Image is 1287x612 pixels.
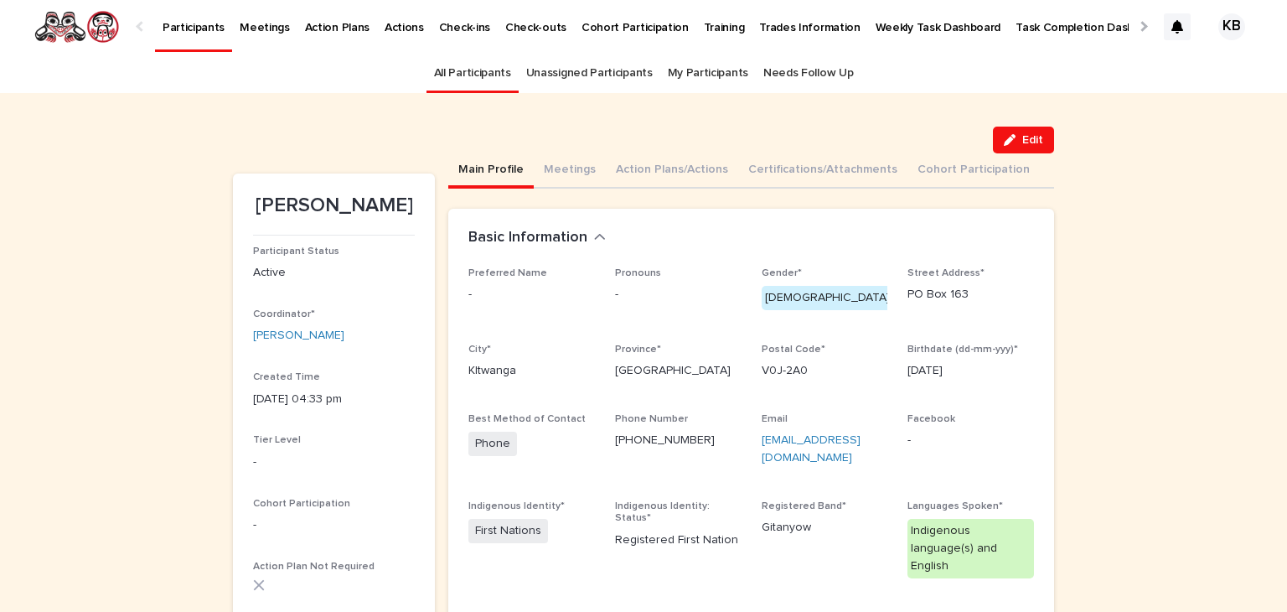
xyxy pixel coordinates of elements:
[763,54,853,93] a: Needs Follow Up
[762,434,861,464] a: [EMAIL_ADDRESS][DOMAIN_NAME]
[468,286,595,303] p: -
[762,286,893,310] div: [DEMOGRAPHIC_DATA]
[907,414,955,424] span: Facebook
[762,414,788,424] span: Email
[468,268,547,278] span: Preferred Name
[253,372,320,382] span: Created Time
[615,286,742,303] p: -
[668,54,748,93] a: My Participants
[615,414,688,424] span: Phone Number
[534,153,606,189] button: Meetings
[615,362,742,380] p: [GEOGRAPHIC_DATA]
[907,153,1040,189] button: Cohort Participation
[253,264,415,282] p: Active
[253,562,375,572] span: Action Plan Not Required
[1022,134,1043,146] span: Edit
[615,532,742,549] p: Registered First Nation
[762,268,802,278] span: Gender*
[253,391,415,408] p: [DATE] 04:33 pm
[468,432,517,456] span: Phone
[253,454,415,471] p: -
[526,54,653,93] a: Unassigned Participants
[468,345,491,355] span: City*
[253,499,350,509] span: Cohort Participation
[615,501,710,523] span: Indigenous Identity: Status*
[1218,13,1245,40] div: KB
[907,268,985,278] span: Street Address*
[762,345,825,355] span: Postal Code*
[615,345,661,355] span: Province*
[253,435,301,445] span: Tier Level
[615,434,715,446] a: [PHONE_NUMBER]
[434,54,511,93] a: All Participants
[253,327,344,345] a: [PERSON_NAME]
[907,362,1034,380] p: [DATE]
[253,194,415,218] p: [PERSON_NAME]
[253,516,415,534] p: -
[253,309,315,319] span: Coordinator*
[762,519,888,537] p: Gitanyow
[762,501,846,511] span: Registered Band*
[615,268,661,278] span: Pronouns
[907,501,1003,511] span: Languages Spoken*
[253,246,339,257] span: Participant Status
[468,519,548,543] span: First Nations
[468,229,587,247] h2: Basic Information
[468,362,595,380] p: KItwanga
[907,286,1034,303] p: PO Box 163
[907,345,1018,355] span: Birthdate (dd-mm-yyy)*
[606,153,738,189] button: Action Plans/Actions
[34,10,120,44] img: rNyI97lYS1uoOg9yXW8k
[907,519,1034,578] div: Indigenous language(s) and English
[468,501,565,511] span: Indigenous Identity*
[468,229,606,247] button: Basic Information
[993,127,1054,153] button: Edit
[448,153,534,189] button: Main Profile
[907,432,1034,449] p: -
[762,362,888,380] p: V0J-2A0
[738,153,907,189] button: Certifications/Attachments
[468,414,586,424] span: Best Method of Contact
